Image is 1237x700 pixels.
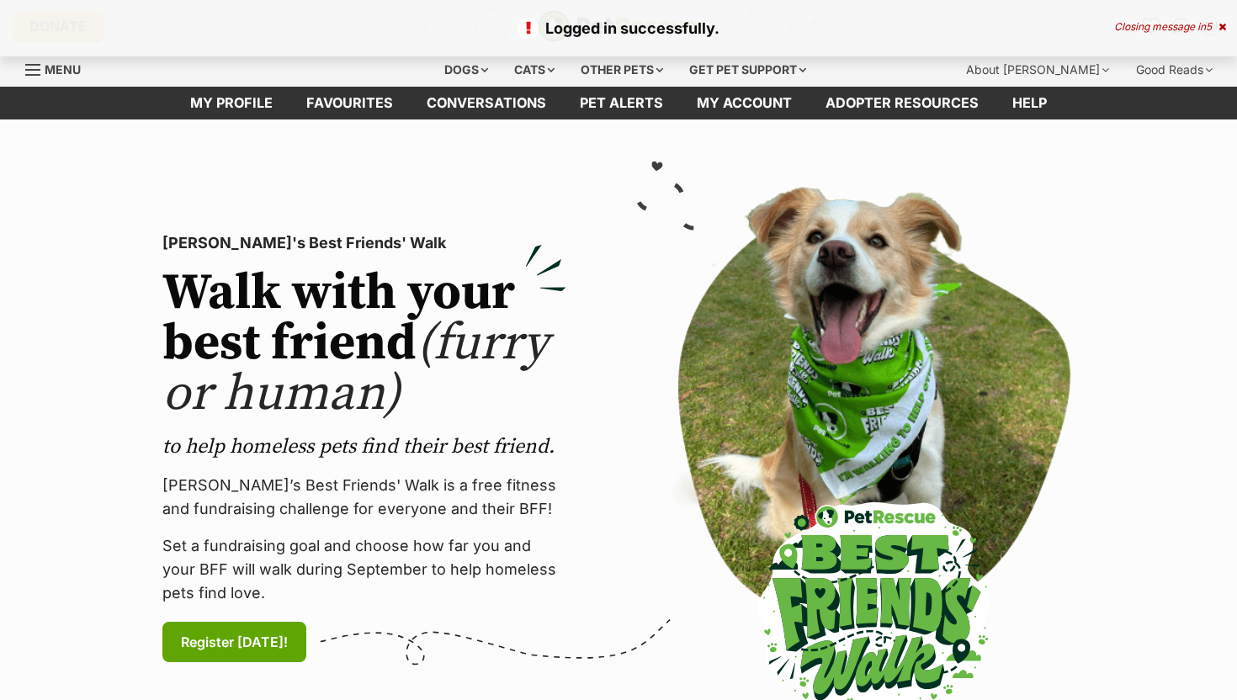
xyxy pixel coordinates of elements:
[162,534,566,605] p: Set a fundraising goal and choose how far you and your BFF will walk during September to help hom...
[162,433,566,460] p: to help homeless pets find their best friend.
[162,622,306,662] a: Register [DATE]!
[433,53,500,87] div: Dogs
[25,53,93,83] a: Menu
[173,87,289,119] a: My profile
[809,87,995,119] a: Adopter resources
[162,474,566,521] p: [PERSON_NAME]’s Best Friends' Walk is a free fitness and fundraising challenge for everyone and t...
[289,87,410,119] a: Favourites
[954,53,1121,87] div: About [PERSON_NAME]
[677,53,818,87] div: Get pet support
[1124,53,1224,87] div: Good Reads
[502,53,566,87] div: Cats
[995,87,1064,119] a: Help
[680,87,809,119] a: My account
[162,231,566,255] p: [PERSON_NAME]'s Best Friends' Walk
[563,87,680,119] a: Pet alerts
[162,312,549,426] span: (furry or human)
[410,87,563,119] a: conversations
[162,268,566,420] h2: Walk with your best friend
[569,53,675,87] div: Other pets
[181,632,288,652] span: Register [DATE]!
[45,62,81,77] span: Menu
